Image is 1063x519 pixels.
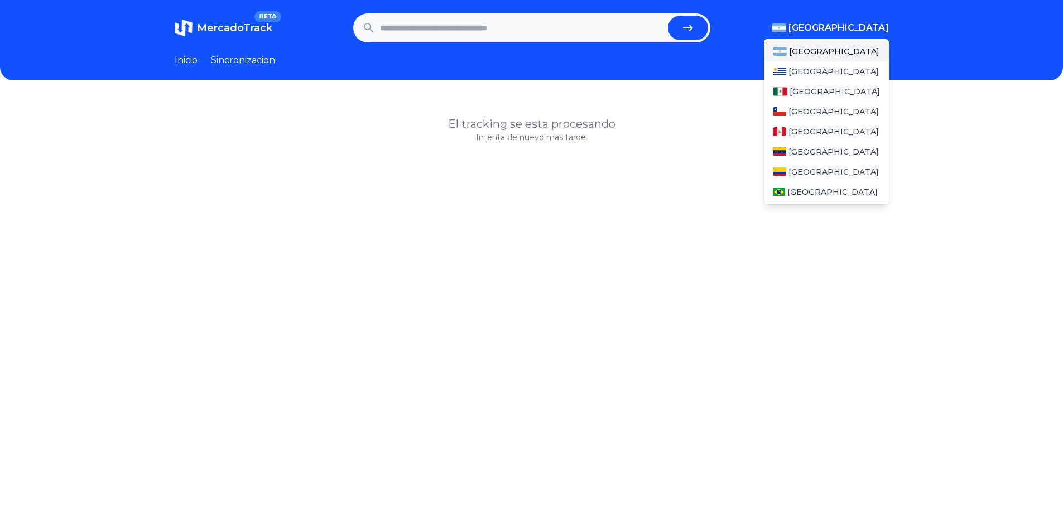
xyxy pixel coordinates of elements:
[175,116,889,132] h1: El tracking se esta procesando
[773,47,787,56] img: Argentina
[788,126,879,137] span: [GEOGRAPHIC_DATA]
[789,46,879,57] span: [GEOGRAPHIC_DATA]
[197,22,272,34] span: MercadoTrack
[773,107,786,116] img: Chile
[175,54,198,67] a: Inicio
[773,67,786,76] img: Uruguay
[773,127,786,136] img: Peru
[764,102,889,122] a: Chile[GEOGRAPHIC_DATA]
[764,142,889,162] a: Venezuela[GEOGRAPHIC_DATA]
[788,106,879,117] span: [GEOGRAPHIC_DATA]
[764,162,889,182] a: Colombia[GEOGRAPHIC_DATA]
[788,146,879,157] span: [GEOGRAPHIC_DATA]
[764,61,889,81] a: Uruguay[GEOGRAPHIC_DATA]
[773,147,786,156] img: Venezuela
[788,66,879,77] span: [GEOGRAPHIC_DATA]
[773,188,786,196] img: Brasil
[772,23,786,32] img: Argentina
[790,86,880,97] span: [GEOGRAPHIC_DATA]
[787,186,878,198] span: [GEOGRAPHIC_DATA]
[175,19,193,37] img: MercadoTrack
[788,21,889,35] span: [GEOGRAPHIC_DATA]
[175,19,272,37] a: MercadoTrackBETA
[764,182,889,202] a: Brasil[GEOGRAPHIC_DATA]
[772,21,889,35] button: [GEOGRAPHIC_DATA]
[764,81,889,102] a: Mexico[GEOGRAPHIC_DATA]
[773,167,786,176] img: Colombia
[773,87,787,96] img: Mexico
[211,54,275,67] a: Sincronizacion
[764,41,889,61] a: Argentina[GEOGRAPHIC_DATA]
[254,11,281,22] span: BETA
[175,132,889,143] p: Intenta de nuevo más tarde.
[764,122,889,142] a: Peru[GEOGRAPHIC_DATA]
[788,166,879,177] span: [GEOGRAPHIC_DATA]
